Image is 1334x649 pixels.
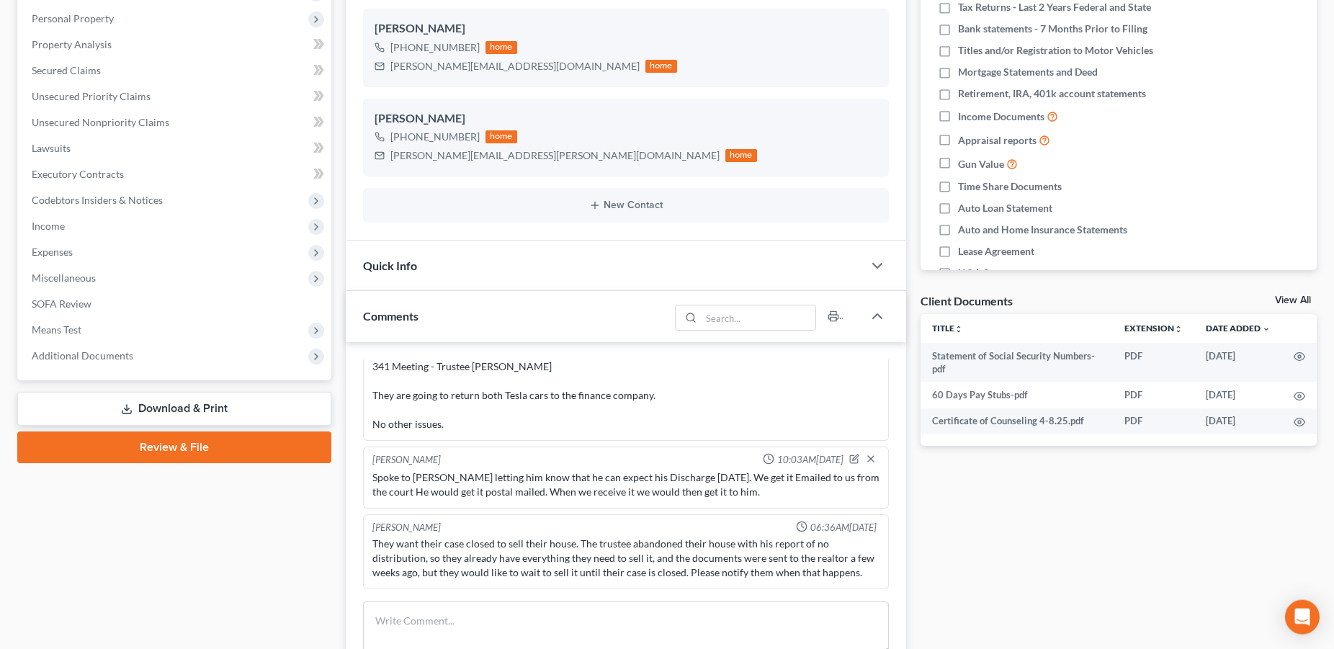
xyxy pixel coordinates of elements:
[1194,408,1282,434] td: [DATE]
[32,297,91,310] span: SOFA Review
[32,349,133,362] span: Additional Documents
[921,382,1113,408] td: 60 Days Pay Stubs-pdf
[1113,408,1194,434] td: PDF
[958,86,1146,101] span: Retirement, IRA, 401k account statements
[1262,325,1271,334] i: expand_more
[32,38,112,50] span: Property Analysis
[725,149,757,162] div: home
[958,109,1044,124] span: Income Documents
[20,32,331,58] a: Property Analysis
[958,43,1153,58] span: Titles and/or Registration to Motor Vehicles
[372,521,441,534] div: [PERSON_NAME]
[921,293,1013,308] div: Client Documents
[32,246,73,258] span: Expenses
[32,12,114,24] span: Personal Property
[17,431,331,463] a: Review & File
[32,272,96,284] span: Miscellaneous
[958,223,1127,237] span: Auto and Home Insurance Statements
[958,22,1147,36] span: Bank statements - 7 Months Prior to Filing
[1275,295,1311,305] a: View All
[1194,382,1282,408] td: [DATE]
[20,109,331,135] a: Unsecured Nonpriority Claims
[932,323,963,334] a: Titleunfold_more
[17,392,331,426] a: Download & Print
[958,65,1098,79] span: Mortgage Statements and Deed
[20,291,331,317] a: SOFA Review
[372,470,879,499] div: Spoke to [PERSON_NAME] letting him know that he can expect his Discharge [DATE]. We get it Emaile...
[390,59,640,73] div: [PERSON_NAME][EMAIL_ADDRESS][DOMAIN_NAME]
[372,453,441,467] div: [PERSON_NAME]
[375,20,877,37] div: [PERSON_NAME]
[363,309,418,323] span: Comments
[32,90,151,102] span: Unsecured Priority Claims
[375,200,877,211] button: New Contact
[390,130,480,144] div: [PHONE_NUMBER]
[1113,382,1194,408] td: PDF
[20,58,331,84] a: Secured Claims
[958,201,1052,215] span: Auto Loan Statement
[702,305,816,330] input: Search...
[32,142,71,154] span: Lawsuits
[1206,323,1271,334] a: Date Added expand_more
[390,40,480,55] div: [PHONE_NUMBER]
[645,60,677,73] div: home
[954,325,963,334] i: unfold_more
[958,244,1034,259] span: Lease Agreement
[32,220,65,232] span: Income
[485,41,517,54] div: home
[485,130,517,143] div: home
[20,84,331,109] a: Unsecured Priority Claims
[32,64,101,76] span: Secured Claims
[20,135,331,161] a: Lawsuits
[390,148,720,163] div: [PERSON_NAME][EMAIL_ADDRESS][PERSON_NAME][DOMAIN_NAME]
[1113,343,1194,382] td: PDF
[32,323,81,336] span: Means Test
[958,133,1037,148] span: Appraisal reports
[958,266,1029,280] span: HOA Statement
[372,537,879,580] div: They want their case closed to sell their house. The trustee abandoned their house with his repor...
[375,110,877,127] div: [PERSON_NAME]
[958,179,1062,194] span: Time Share Documents
[20,161,331,187] a: Executory Contracts
[1124,323,1183,334] a: Extensionunfold_more
[32,194,163,206] span: Codebtors Insiders & Notices
[32,116,169,128] span: Unsecured Nonpriority Claims
[363,259,417,272] span: Quick Info
[921,343,1113,382] td: Statement of Social Security Numbers-pdf
[958,157,1004,171] span: Gun Value
[1174,325,1183,334] i: unfold_more
[810,521,877,534] span: 06:36AM[DATE]
[32,168,124,180] span: Executory Contracts
[1285,600,1320,635] div: Open Intercom Messenger
[372,359,879,431] div: 341 Meeting - Trustee [PERSON_NAME] They are going to return both Tesla cars to the finance compa...
[921,408,1113,434] td: Certificate of Counseling 4-8.25.pdf
[777,453,843,467] span: 10:03AM[DATE]
[1194,343,1282,382] td: [DATE]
